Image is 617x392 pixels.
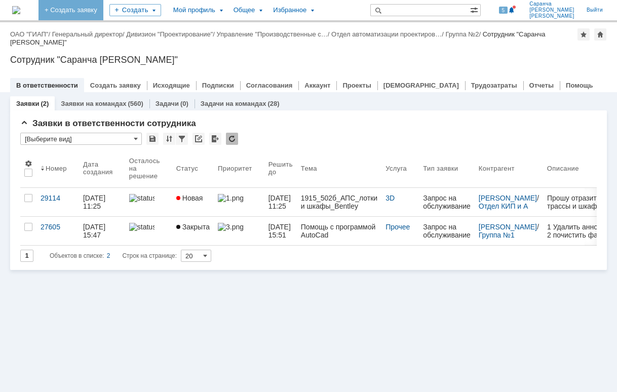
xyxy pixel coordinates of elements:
a: ОАО "ГИАП" [10,30,48,38]
img: 1.png [218,194,243,202]
a: Аккаунт [304,82,330,89]
a: 3.png [214,217,264,245]
a: Запрос на обслуживание [419,217,475,245]
div: Тема [301,165,317,172]
span: Новая [176,194,203,202]
a: [DATE] 11:25 [79,188,125,216]
a: Заявки на командах [61,100,126,107]
img: statusbar-100 (1).png [129,223,155,231]
span: [DATE] 15:51 [268,223,293,239]
a: Группа №1 [479,231,515,239]
div: Сотрудник "Саранча [PERSON_NAME]" [10,55,607,65]
div: Фильтрация... [176,133,188,145]
div: [DATE] 11:25 [83,194,107,210]
a: [DATE] 11:25 [264,188,297,216]
div: Контрагент [479,165,515,172]
span: [PERSON_NAME] [529,7,574,13]
th: Тема [297,149,381,188]
div: / [331,30,445,38]
span: Объектов в списке: [50,252,104,259]
div: / [217,30,332,38]
a: 1915_502б_АПС_лотки и шкафы_Bentley [297,188,381,216]
div: Сотрудник "Саранча [PERSON_NAME]" [10,30,546,46]
div: Решить до [268,161,293,176]
div: Создать [109,4,161,16]
span: Закрыта [176,223,210,231]
div: / [445,30,482,38]
div: / [10,30,52,38]
div: Запрос на обслуживание [423,223,471,239]
a: [PERSON_NAME] [479,223,537,231]
a: Помощь с программой AutoCad [297,217,381,245]
div: / [479,194,539,210]
div: 27605 [41,223,75,231]
div: (0) [180,100,188,107]
a: Отчеты [529,82,554,89]
div: 29114 [41,194,75,202]
th: Тип заявки [419,149,475,188]
img: logo [12,6,20,14]
a: 3D [385,194,395,202]
div: Обновлять список [226,133,238,145]
div: Статус [176,165,198,172]
i: Строк на странице: [50,250,177,262]
a: Исходящие [153,82,190,89]
a: Генеральный директор [52,30,123,38]
span: Заявки в ответственности сотрудника [20,119,196,128]
a: Запрос на обслуживание [419,188,475,216]
a: Отдел КИП и А №1 [479,202,530,218]
a: Помощь [566,82,593,89]
a: Прочее [385,223,410,231]
img: 3.png [218,223,243,231]
div: Номер [46,165,67,172]
a: В ответственности [16,82,78,89]
a: Подписки [202,82,234,89]
th: Номер [36,149,79,188]
th: Статус [172,149,214,188]
div: Скопировать ссылку на список [192,133,205,145]
a: Согласования [246,82,293,89]
span: 5 [499,7,508,14]
th: Осталось на решение [125,149,172,188]
a: Отдел автоматизации проектиров… [331,30,442,38]
div: Осталось на решение [129,157,160,180]
a: Задачи на командах [201,100,266,107]
a: Задачи [156,100,179,107]
div: Сортировка... [163,133,175,145]
div: (560) [128,100,143,107]
div: / [126,30,216,38]
span: [PERSON_NAME] [529,13,574,19]
div: Описание [547,165,579,172]
a: 27605 [36,217,79,245]
th: Услуга [381,149,419,188]
div: (2) [41,100,49,107]
th: Контрагент [475,149,543,188]
a: [DATE] 15:47 [79,217,125,245]
a: 29114 [36,188,79,216]
img: statusbar-0 (1).png [129,194,155,202]
a: Дивизион "Проектирование" [126,30,213,38]
th: Приоритет [214,149,264,188]
a: Управление "Производственные с… [217,30,328,38]
div: Запрос на обслуживание [423,194,471,210]
a: 1.png [214,188,264,216]
span: Настройки [24,160,32,168]
a: statusbar-0 (1).png [125,188,172,216]
span: Расширенный поиск [470,5,480,14]
div: / [479,223,539,239]
div: Сохранить вид [146,133,159,145]
a: [DEMOGRAPHIC_DATA] [383,82,459,89]
a: Трудозатраты [471,82,517,89]
div: Экспорт списка [209,133,221,145]
div: Помощь с программой AutoCad [301,223,377,239]
a: [PERSON_NAME] [479,194,537,202]
div: / [52,30,127,38]
a: Заявки [16,100,39,107]
div: (28) [268,100,280,107]
a: Проекты [342,82,371,89]
div: [DATE] 15:47 [83,223,107,239]
span: Саранча [529,1,574,7]
a: Перейти на домашнюю страницу [12,6,20,14]
div: Добавить в избранное [577,28,590,41]
div: Услуга [385,165,407,172]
